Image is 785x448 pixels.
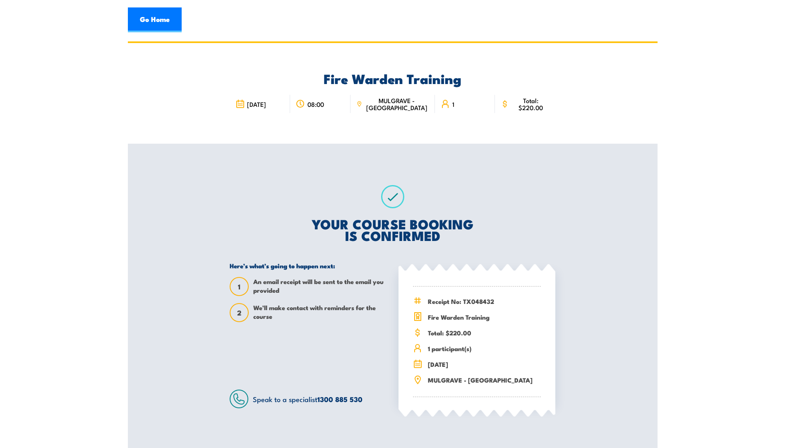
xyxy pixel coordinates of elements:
[428,312,541,322] span: Fire Warden Training
[230,282,248,291] span: 1
[317,394,362,405] a: 1300 885 530
[511,97,550,111] span: Total: $220.00
[230,218,555,241] h2: YOUR COURSE BOOKING IS CONFIRMED
[428,359,541,369] span: [DATE]
[428,328,541,337] span: Total: $220.00
[428,296,541,306] span: Receipt No: TX048432
[428,344,541,353] span: 1 participant(s)
[230,72,555,84] h2: Fire Warden Training
[307,101,324,108] span: 08:00
[365,97,429,111] span: MULGRAVE - [GEOGRAPHIC_DATA]
[452,101,454,108] span: 1
[230,262,386,270] h5: Here’s what’s going to happen next:
[247,101,266,108] span: [DATE]
[428,375,541,385] span: MULGRAVE - [GEOGRAPHIC_DATA]
[230,308,248,317] span: 2
[253,394,362,404] span: Speak to a specialist
[128,7,182,32] a: Go Home
[253,303,386,322] span: We’ll make contact with reminders for the course
[253,277,386,296] span: An email receipt will be sent to the email you provided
